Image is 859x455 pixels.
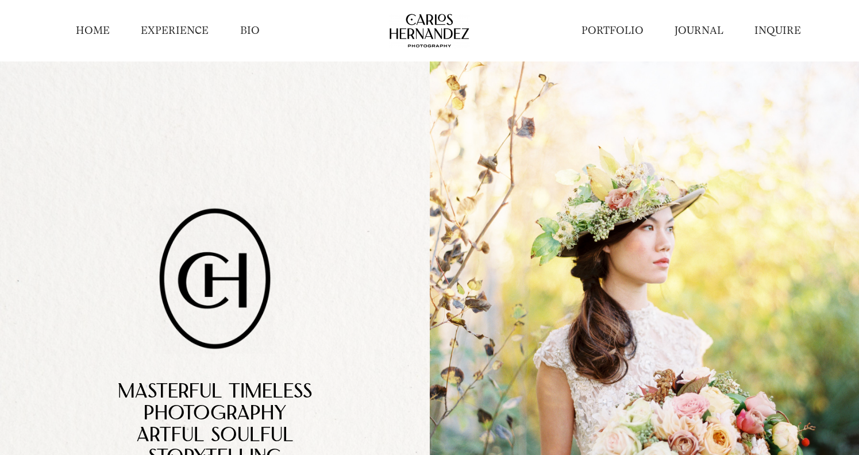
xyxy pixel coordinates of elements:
a: BIO [240,24,260,38]
span: PhotoGrAphy [144,404,286,425]
a: HOME [76,24,110,38]
a: PORTFOLIO [581,24,644,38]
a: JOURNAL [675,24,723,38]
a: EXPERIENCE [141,24,209,38]
span: Masterful TimelEss [118,383,312,403]
a: INQUIRE [754,24,801,38]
